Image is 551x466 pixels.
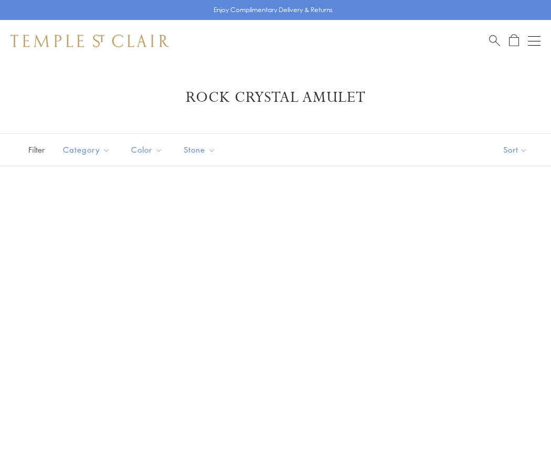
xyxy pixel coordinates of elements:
[528,35,541,47] button: Open navigation
[509,34,519,47] a: Open Shopping Bag
[26,88,525,107] h1: Rock Crystal Amulet
[10,35,169,47] img: Temple St. Clair
[214,5,333,15] p: Enjoy Complimentary Delivery & Returns
[176,138,224,162] button: Stone
[58,143,118,156] span: Category
[178,143,224,156] span: Stone
[55,138,118,162] button: Category
[480,134,551,166] button: Show sort by
[489,34,500,47] a: Search
[126,143,171,156] span: Color
[123,138,171,162] button: Color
